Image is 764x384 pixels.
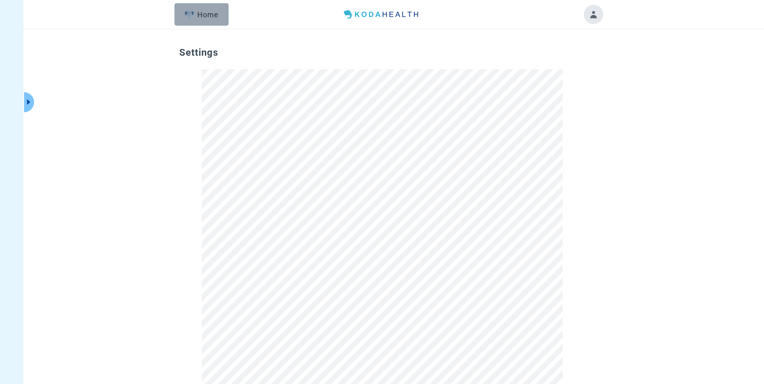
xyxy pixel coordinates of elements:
span: caret-right [25,98,32,106]
img: Elephant [184,11,195,18]
h1: Settings [179,47,585,65]
button: ElephantHome [174,3,229,26]
button: Expand menu [24,92,34,112]
div: Home [184,10,219,18]
img: Koda Health [340,8,423,21]
button: Toggle account menu [584,5,603,24]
